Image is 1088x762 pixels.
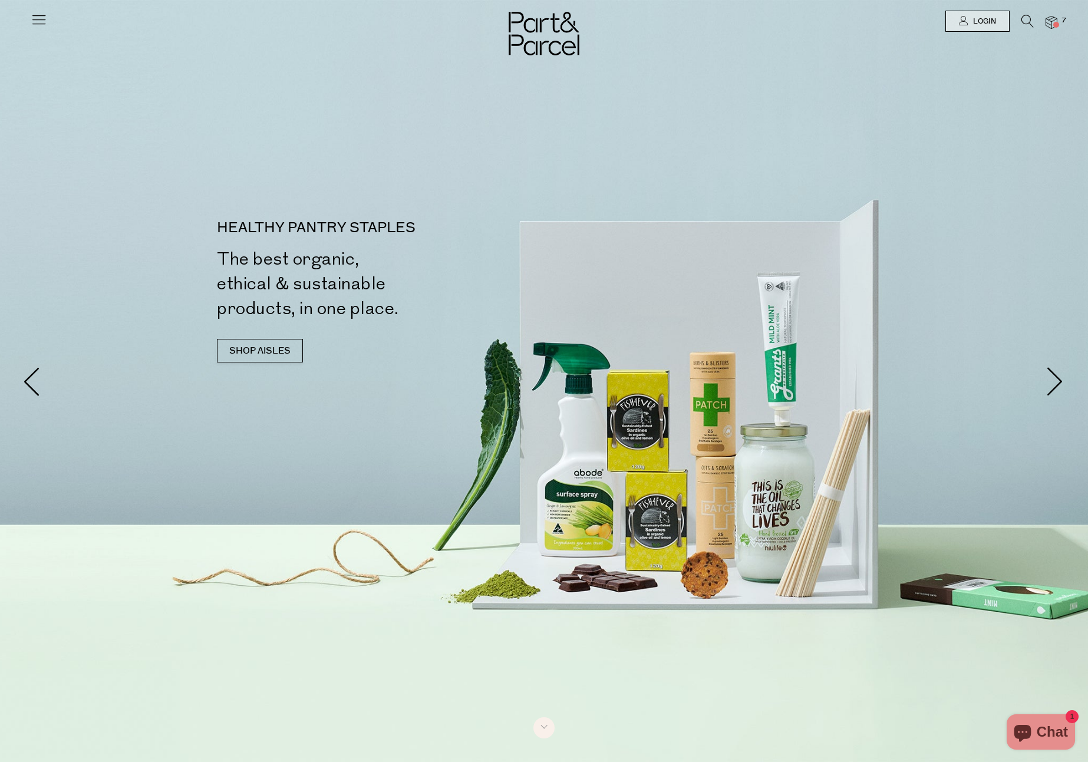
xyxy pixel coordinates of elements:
img: Part&Parcel [509,12,579,55]
inbox-online-store-chat: Shopify online store chat [1003,714,1079,753]
span: Login [970,17,996,27]
a: SHOP AISLES [217,339,303,362]
a: Login [945,11,1010,32]
a: 7 [1046,16,1057,28]
h2: The best organic, ethical & sustainable products, in one place. [217,247,549,321]
p: HEALTHY PANTRY STAPLES [217,221,549,235]
span: 7 [1059,15,1069,26]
